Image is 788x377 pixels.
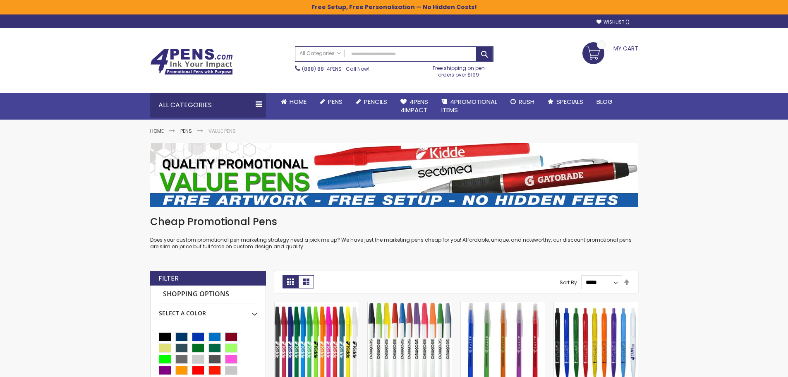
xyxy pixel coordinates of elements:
span: Pens [328,97,343,106]
a: Pens [313,93,349,111]
div: Free shipping on pen orders over $199 [424,62,493,78]
label: Sort By [560,279,577,286]
span: Specials [556,97,583,106]
a: 4PROMOTIONALITEMS [435,93,504,120]
span: 4PROMOTIONAL ITEMS [441,97,497,114]
a: Home [150,127,164,134]
span: Rush [519,97,534,106]
span: Pencils [364,97,387,106]
a: All Categories [295,47,345,60]
a: 4Pens4impact [394,93,435,120]
h1: Cheap Promotional Pens [150,215,638,228]
a: (888) 88-4PENS [302,65,342,72]
strong: Filter [158,274,179,283]
a: Blog [590,93,619,111]
a: Custom Cambria Plastic Retractable Ballpoint Pen - Monochromatic Body Color [554,302,638,309]
span: Home [290,97,307,106]
div: Select A Color [159,303,257,317]
a: Home [274,93,313,111]
strong: Shopping Options [159,286,257,303]
strong: Value Pens [208,127,236,134]
a: Specials [541,93,590,111]
span: Blog [596,97,613,106]
a: Pens [180,127,192,134]
div: Does your custom promotional pen marketing strategy need a pick me up? We have just the marketing... [150,215,638,250]
a: Rush [504,93,541,111]
img: Value Pens [150,143,638,207]
span: - Call Now! [302,65,369,72]
strong: Grid [283,275,298,288]
a: Wishlist [596,19,630,25]
a: Belfast Value Stick Pen [368,302,452,309]
a: Belfast B Value Stick Pen [275,302,359,309]
a: Belfast Translucent Value Stick Pen [461,302,545,309]
img: 4Pens Custom Pens and Promotional Products [150,48,233,75]
a: Pencils [349,93,394,111]
span: All Categories [299,50,341,57]
div: All Categories [150,93,266,118]
span: 4Pens 4impact [400,97,428,114]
